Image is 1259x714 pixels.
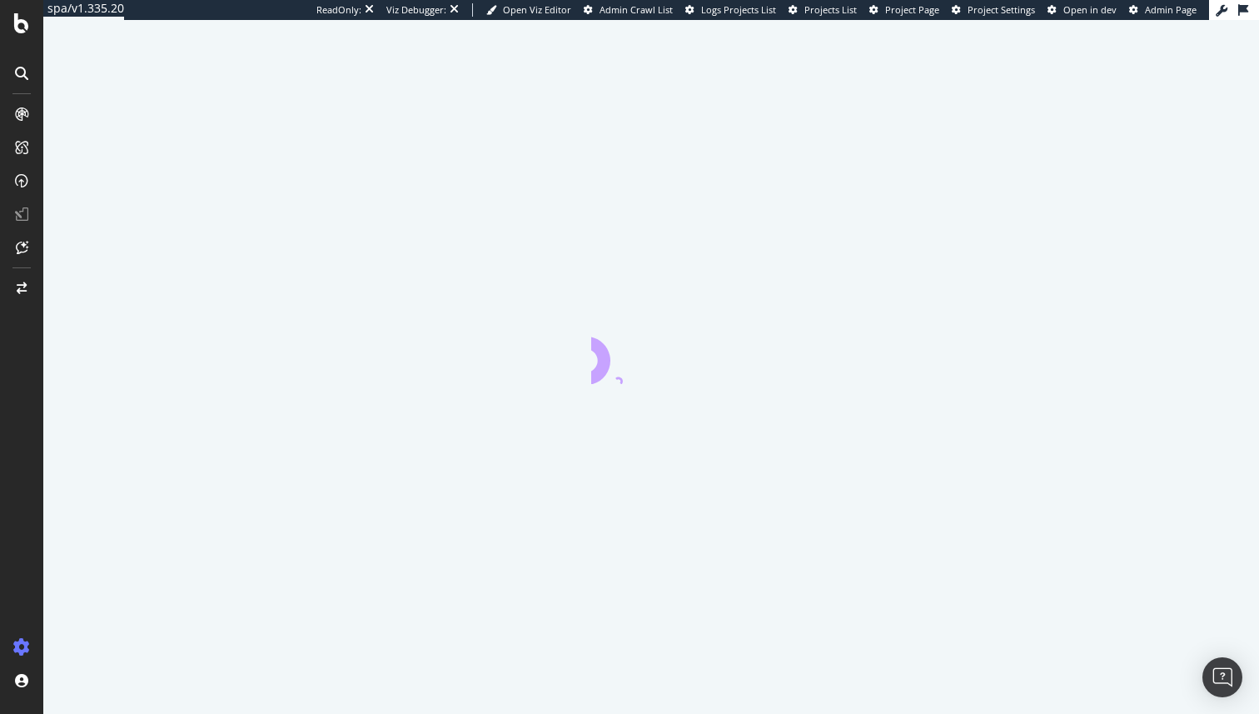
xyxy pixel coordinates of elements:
[804,3,857,16] span: Projects List
[1063,3,1117,16] span: Open in dev
[685,3,776,17] a: Logs Projects List
[1202,657,1242,697] div: Open Intercom Messenger
[701,3,776,16] span: Logs Projects List
[1145,3,1197,16] span: Admin Page
[600,3,673,16] span: Admin Crawl List
[952,3,1035,17] a: Project Settings
[503,3,571,16] span: Open Viz Editor
[869,3,939,17] a: Project Page
[968,3,1035,16] span: Project Settings
[386,3,446,17] div: Viz Debugger:
[789,3,857,17] a: Projects List
[1048,3,1117,17] a: Open in dev
[885,3,939,16] span: Project Page
[591,324,711,384] div: animation
[316,3,361,17] div: ReadOnly:
[486,3,571,17] a: Open Viz Editor
[584,3,673,17] a: Admin Crawl List
[1129,3,1197,17] a: Admin Page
